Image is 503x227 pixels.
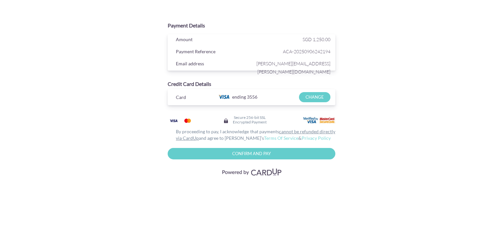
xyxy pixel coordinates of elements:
[168,148,335,159] input: Confirm and Pay
[303,37,330,42] span: SGD 1,250.00
[171,59,253,69] div: Email address
[302,135,331,141] a: Privacy Policy
[168,128,335,141] div: By proceeding to pay, I acknowledge that payments and agree to [PERSON_NAME]’s &
[264,135,298,141] a: Terms Of Service
[233,115,267,124] h6: Secure 256-bit SSL Encrypted Payment
[303,117,336,124] img: User card
[247,94,257,100] span: 3556
[219,166,284,178] img: Visa, Mastercard
[171,35,253,45] div: Amount
[232,92,246,102] span: ending
[168,22,335,29] div: Payment Details
[176,129,335,141] u: cannot be refunded directly via CardUp
[171,47,253,57] div: Payment Reference
[253,59,330,76] span: [PERSON_NAME][EMAIL_ADDRESS][PERSON_NAME][DOMAIN_NAME]
[223,118,229,123] img: Secure lock
[299,92,330,102] input: CHANGE
[167,117,180,125] img: Visa
[181,117,194,125] img: Mastercard
[171,93,212,103] div: Card
[168,80,335,88] div: Credit Card Details
[253,47,330,56] span: ACA-20250906242194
